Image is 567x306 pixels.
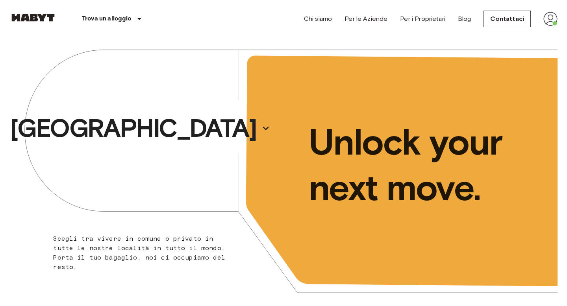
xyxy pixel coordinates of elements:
[304,14,332,24] a: Chi siamo
[458,14,471,24] a: Blog
[400,14,445,24] a: Per i Proprietari
[484,11,531,27] a: Contattaci
[9,14,57,22] img: Habyt
[543,12,558,26] img: avatar
[345,14,387,24] a: Per le Aziende
[7,110,274,146] button: [GEOGRAPHIC_DATA]
[82,14,132,24] p: Trova un alloggio
[10,112,256,144] p: [GEOGRAPHIC_DATA]
[53,234,234,272] p: Scegli tra vivere in comune o privato in tutte le nostre località in tutto il mondo. Porta il tuo...
[309,119,545,210] p: Unlock your next move.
